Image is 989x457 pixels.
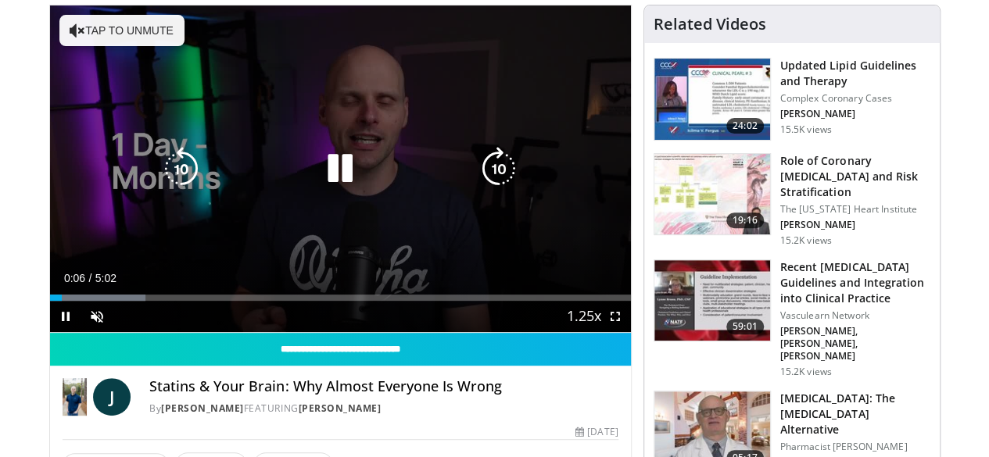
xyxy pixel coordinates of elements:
span: / [89,272,92,284]
img: Dr. Jordan Rennicke [63,378,88,416]
button: Playback Rate [568,301,600,332]
p: [PERSON_NAME], [PERSON_NAME], [PERSON_NAME] [780,325,930,362]
video-js: Video Player [50,5,631,333]
h3: Updated Lipid Guidelines and Therapy [780,58,930,89]
button: Tap to unmute [59,15,185,46]
p: Complex Coronary Cases [780,92,930,105]
h3: [MEDICAL_DATA]: The [MEDICAL_DATA] Alternative [780,391,930,437]
div: Progress Bar [50,295,631,301]
a: 19:16 Role of Coronary [MEDICAL_DATA] and Risk Stratification The [US_STATE] Heart Institute [PER... [654,153,930,247]
img: 87825f19-cf4c-4b91-bba1-ce218758c6bb.150x105_q85_crop-smart_upscale.jpg [654,260,770,341]
p: 15.5K views [780,123,832,136]
a: 59:01 Recent [MEDICAL_DATA] Guidelines and Integration into Clinical Practice Vasculearn Network ... [654,259,930,378]
span: 59:01 [726,319,764,334]
p: [PERSON_NAME] [780,219,930,231]
img: 1efa8c99-7b8a-4ab5-a569-1c219ae7bd2c.150x105_q85_crop-smart_upscale.jpg [654,154,770,235]
a: [PERSON_NAME] [298,402,381,415]
p: Vasculearn Network [780,309,930,322]
h3: Role of Coronary [MEDICAL_DATA] and Risk Stratification [780,153,930,200]
a: 24:02 Updated Lipid Guidelines and Therapy Complex Coronary Cases [PERSON_NAME] 15.5K views [654,58,930,141]
a: [PERSON_NAME] [161,402,244,415]
button: Pause [50,301,81,332]
h4: Statins & Your Brain: Why Almost Everyone Is Wrong [149,378,618,395]
img: 77f671eb-9394-4acc-bc78-a9f077f94e00.150x105_q85_crop-smart_upscale.jpg [654,59,770,140]
button: Fullscreen [600,301,631,332]
span: 19:16 [726,212,764,228]
p: Pharmacist [PERSON_NAME] [780,441,930,453]
p: 15.2K views [780,366,832,378]
span: 5:02 [95,272,116,284]
span: 0:06 [64,272,85,284]
p: [PERSON_NAME] [780,108,930,120]
div: By FEATURING [149,402,618,416]
span: 24:02 [726,118,764,134]
div: [DATE] [575,425,618,439]
h3: Recent [MEDICAL_DATA] Guidelines and Integration into Clinical Practice [780,259,930,306]
p: 15.2K views [780,234,832,247]
p: The [US_STATE] Heart Institute [780,203,930,216]
a: J [93,378,131,416]
h4: Related Videos [654,15,766,34]
button: Unmute [81,301,113,332]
